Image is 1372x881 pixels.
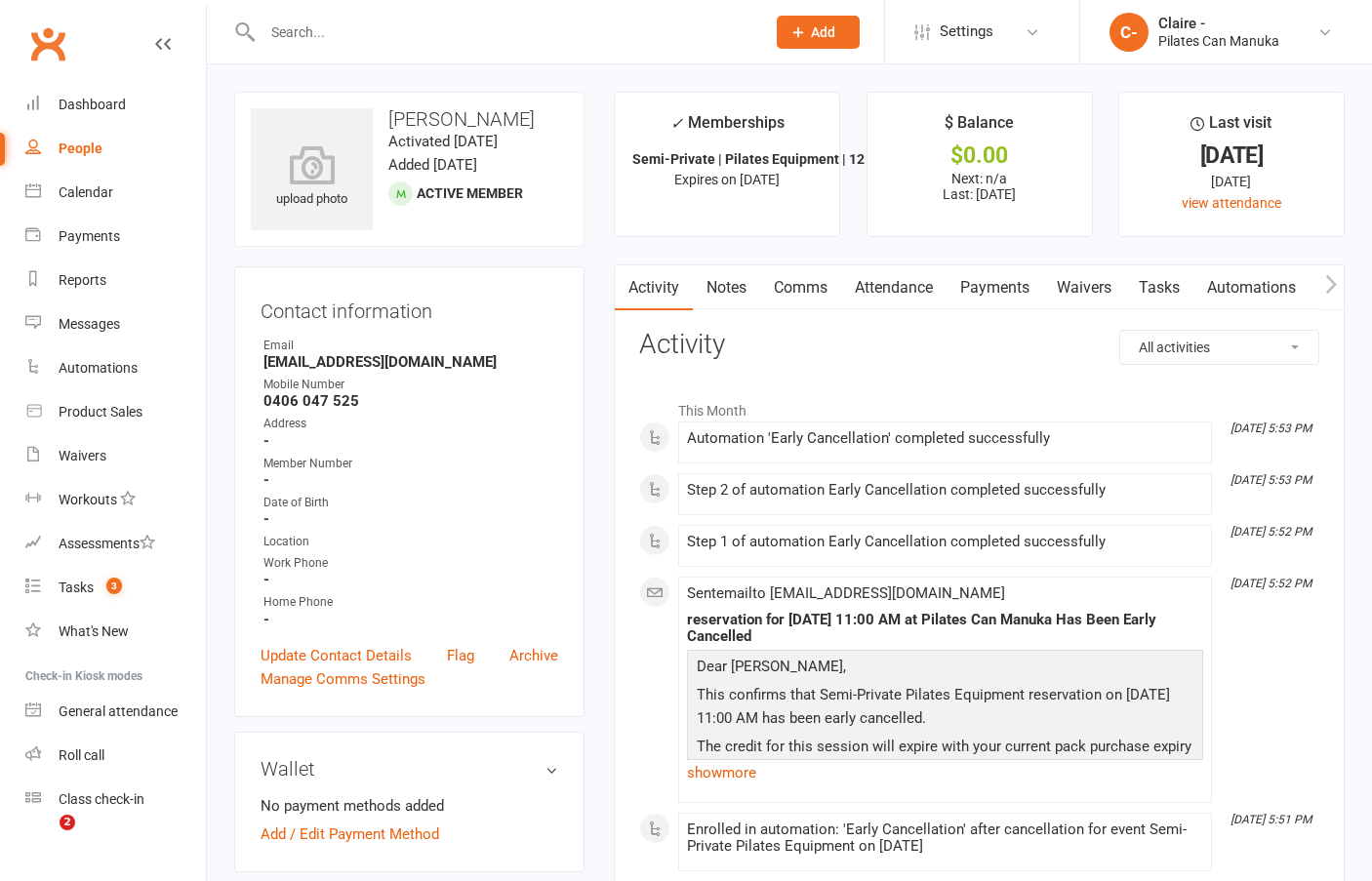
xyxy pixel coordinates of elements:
[615,265,693,310] a: Activity
[257,19,751,46] input: Search...
[25,566,206,610] a: Tasks 3
[263,471,558,489] strong: -
[261,758,558,780] h3: Wallet
[59,404,142,420] div: Product Sales
[811,24,835,40] span: Add
[59,580,94,595] div: Tasks
[59,140,102,156] div: People
[388,133,498,150] time: Activated [DATE]
[25,127,206,171] a: People
[1231,473,1311,487] i: [DATE] 5:53 PM
[940,10,993,54] span: Settings
[1137,145,1326,166] div: [DATE]
[1043,265,1125,310] a: Waivers
[59,536,155,551] div: Assessments
[687,430,1203,447] div: Automation 'Early Cancellation' completed successfully
[1125,265,1193,310] a: Tasks
[687,482,1203,499] div: Step 2 of automation Early Cancellation completed successfully
[687,584,1005,602] span: Sent email to [EMAIL_ADDRESS][DOMAIN_NAME]
[59,316,120,332] div: Messages
[1193,265,1310,310] a: Automations
[692,735,1198,810] p: The credit for this session will expire with your current pack purchase expiry date. You can use ...
[59,623,129,639] div: What's New
[59,791,144,807] div: Class check-in
[674,172,780,187] span: Expires on [DATE]
[251,145,373,210] div: upload photo
[1158,15,1279,32] div: Claire -
[639,390,1319,421] li: This Month
[692,655,1198,683] p: Dear [PERSON_NAME],
[261,822,439,846] a: Add / Edit Payment Method
[59,97,126,112] div: Dashboard
[263,376,558,394] div: Mobile Number
[263,611,558,628] strong: -
[261,794,558,818] li: No payment methods added
[509,644,558,667] a: Archive
[885,171,1074,202] p: Next: n/a Last: [DATE]
[106,578,122,594] span: 3
[59,492,117,507] div: Workouts
[25,734,206,778] a: Roll call
[670,110,785,146] div: Memberships
[263,554,558,573] div: Work Phone
[687,759,1203,786] a: show more
[25,302,206,346] a: Messages
[263,593,558,612] div: Home Phone
[263,571,558,588] strong: -
[25,171,206,215] a: Calendar
[632,151,909,167] strong: Semi-Private | Pilates Equipment | 12 Sess...
[60,815,75,830] span: 2
[841,265,947,310] a: Attendance
[261,644,412,667] a: Update Contact Details
[59,448,106,463] div: Waivers
[59,747,104,763] div: Roll call
[23,20,72,68] a: Clubworx
[1190,110,1271,145] div: Last visit
[687,612,1203,645] div: reservation for [DATE] 11:00 AM at Pilates Can Manuka Has Been Early Cancelled
[945,110,1014,145] div: $ Balance
[261,667,425,691] a: Manage Comms Settings
[20,815,66,861] iframe: Intercom live chat
[263,455,558,473] div: Member Number
[261,293,558,322] h3: Contact information
[1158,32,1279,50] div: Pilates Can Manuka
[1231,813,1311,826] i: [DATE] 5:51 PM
[692,683,1198,735] p: This confirms that Semi-Private Pilates Equipment reservation on [DATE] 11:00 AM has been early c...
[687,821,1203,855] div: Enrolled in automation: 'Early Cancellation' after cancellation for event Semi-Private Pilates Eq...
[777,16,860,49] button: Add
[417,185,523,201] span: Active member
[388,156,477,174] time: Added [DATE]
[25,346,206,390] a: Automations
[263,415,558,433] div: Address
[263,337,558,355] div: Email
[447,644,474,667] a: Flag
[670,114,683,133] i: ✓
[59,703,178,719] div: General attendance
[59,228,120,244] div: Payments
[1231,421,1311,435] i: [DATE] 5:53 PM
[25,610,206,654] a: What's New
[251,108,568,130] h3: [PERSON_NAME]
[1182,195,1281,211] a: view attendance
[947,265,1043,310] a: Payments
[59,184,113,200] div: Calendar
[25,478,206,522] a: Workouts
[639,330,1319,360] h3: Activity
[263,510,558,528] strong: -
[1231,577,1311,590] i: [DATE] 5:52 PM
[693,265,760,310] a: Notes
[1110,13,1149,52] div: C-
[1231,525,1311,539] i: [DATE] 5:52 PM
[25,215,206,259] a: Payments
[25,690,206,734] a: General attendance kiosk mode
[25,434,206,478] a: Waivers
[263,353,558,371] strong: [EMAIL_ADDRESS][DOMAIN_NAME]
[263,533,558,551] div: Location
[885,145,1074,166] div: $0.00
[25,522,206,566] a: Assessments
[25,778,206,821] a: Class kiosk mode
[263,494,558,512] div: Date of Birth
[25,83,206,127] a: Dashboard
[25,390,206,434] a: Product Sales
[59,272,106,288] div: Reports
